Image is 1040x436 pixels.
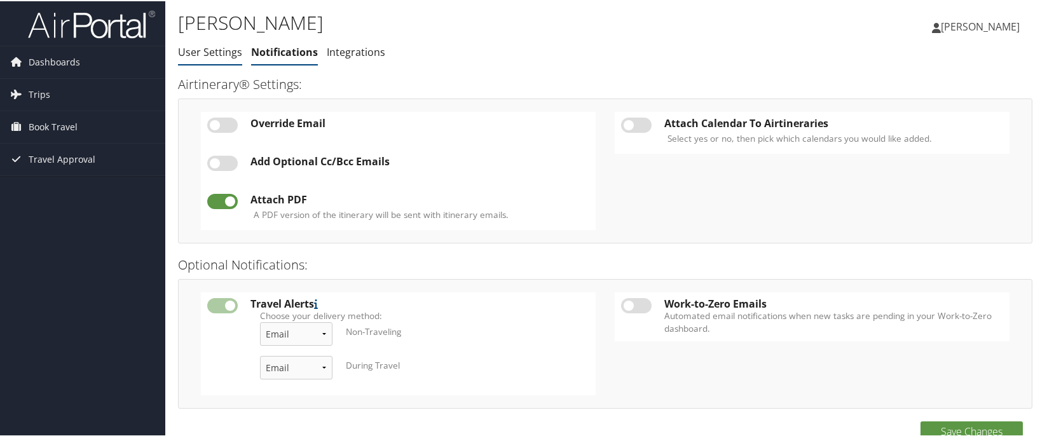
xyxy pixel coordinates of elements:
div: Travel Alerts [250,297,589,308]
label: A PDF version of the itinerary will be sent with itinerary emails. [254,207,509,220]
a: User Settings [178,44,242,58]
span: Dashboards [29,45,80,77]
label: During Travel [346,358,400,371]
span: Book Travel [29,110,78,142]
div: Work-to-Zero Emails [664,297,1003,308]
h3: Airtinerary® Settings: [178,74,1032,92]
a: Integrations [327,44,385,58]
label: Choose your delivery method: [260,308,580,321]
div: Add Optional Cc/Bcc Emails [250,154,589,166]
div: Override Email [250,116,589,128]
label: Non-Traveling [346,324,401,337]
div: Attach PDF [250,193,589,204]
label: Automated email notifications when new tasks are pending in your Work-to-Zero dashboard. [664,308,1003,334]
div: Attach Calendar To Airtineraries [664,116,1003,128]
a: Notifications [251,44,318,58]
label: Select yes or no, then pick which calendars you would like added. [667,131,932,144]
span: [PERSON_NAME] [941,18,1020,32]
h1: [PERSON_NAME] [178,8,748,35]
img: airportal-logo.png [28,8,155,38]
span: Trips [29,78,50,109]
a: [PERSON_NAME] [932,6,1032,44]
span: Travel Approval [29,142,95,174]
h3: Optional Notifications: [178,255,1032,273]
